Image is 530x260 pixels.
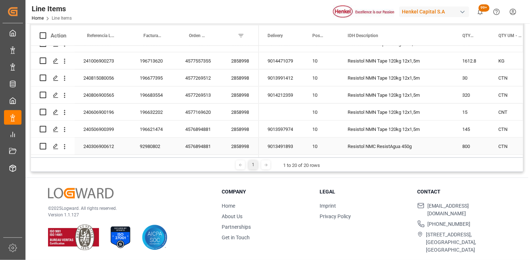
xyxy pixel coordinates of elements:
button: Help Center [489,4,505,20]
div: 2858998 [222,121,259,137]
div: 4576894881 [177,138,222,155]
div: 196632202 [131,104,177,120]
img: ISO 9001 & ISO 14001 Certification [48,225,99,250]
div: 2858998 [222,104,259,120]
div: 2858998 [222,52,259,69]
div: 10 [304,138,339,155]
img: ISO 27001 Certification [108,225,133,250]
img: Henkel%20logo.jpg_1689854090.jpg [333,5,394,18]
span: QTY - Factura [463,33,475,38]
div: 4576894881 [177,121,222,137]
a: Partnerships [222,224,251,230]
h3: Company [222,188,311,196]
div: 320 [454,87,490,103]
div: 1 [249,160,258,169]
div: 4577269513 [177,87,222,103]
div: 1 to 20 of 20 rows [283,162,320,169]
button: show 100 new notifications [472,4,489,20]
div: 240606900196 [75,104,131,120]
div: 9013597974 [259,121,304,137]
div: Press SPACE to select this row. [31,138,259,155]
span: Delivery [268,33,283,38]
img: AICPA SOC [142,225,167,250]
span: Factura Comercial [143,33,161,38]
div: Press SPACE to select this row. [31,52,259,69]
div: 10 [304,87,339,103]
div: 196677395 [131,69,177,86]
div: 240806900565 [75,87,131,103]
span: [STREET_ADDRESS], [GEOGRAPHIC_DATA], [GEOGRAPHIC_DATA] [426,231,506,254]
a: About Us [222,213,243,219]
span: IDH Description [348,33,378,38]
div: 800 [454,138,490,155]
div: 9013991412 [259,69,304,86]
div: 145 [454,121,490,137]
div: 2858998 [222,138,259,155]
div: 2858998 [222,87,259,103]
div: Press SPACE to select this row. [31,87,259,104]
p: © 2025 Logward. All rights reserved. [48,205,204,212]
a: Imprint [320,203,336,209]
div: 10 [304,121,339,137]
a: Privacy Policy [320,213,351,219]
div: 196713620 [131,52,177,69]
div: 4577269512 [177,69,222,86]
div: 15 [454,104,490,120]
span: Orden de Compra [189,33,207,38]
div: 240815080056 [75,69,131,86]
div: 10 [304,52,339,69]
div: Henkel Capital S.A [399,7,469,17]
h3: Contact [418,188,506,196]
div: 92980802 [131,138,177,155]
div: Resistol NMN Tape 120kg 12x1,5m [339,121,454,137]
div: Action [51,32,66,39]
div: Resistol NMN Tape 120kg 12x1,5m [339,104,454,120]
a: Home [222,203,236,209]
a: Get in Touch [222,235,250,240]
div: 2858998 [222,69,259,86]
div: 9014212359 [259,87,304,103]
div: Press SPACE to select this row. [31,121,259,138]
div: Resistol NMC ResistAgua 450g [339,138,454,155]
div: Resistol NMN Tape 120kg 12x1,5m [339,87,454,103]
span: Posición [312,33,324,38]
div: 240306900612 [75,138,131,155]
div: Press SPACE to select this row. [31,69,259,87]
span: QTY UM - Factura [499,33,522,38]
a: Home [32,16,44,21]
span: 99+ [479,4,490,12]
div: 196683554 [131,87,177,103]
span: [EMAIL_ADDRESS][DOMAIN_NAME] [427,202,506,217]
div: 4577557355 [177,52,222,69]
div: 10 [304,104,339,120]
p: Version 1.1.127 [48,212,204,218]
div: 10 [304,69,339,86]
div: 240506900399 [75,121,131,137]
div: Resistol NMN Tape 120kg 12x1,5m [339,52,454,69]
button: Henkel Capital S.A [399,5,472,19]
div: 196621474 [131,121,177,137]
img: Logward Logo [48,188,114,199]
div: Line Items [32,3,72,14]
span: Referencia Leschaco (impo) [87,33,116,38]
div: 9013491893 [259,138,304,155]
div: 9014471079 [259,52,304,69]
div: 30 [454,69,490,86]
div: Press SPACE to select this row. [31,104,259,121]
span: [PHONE_NUMBER] [428,220,471,228]
h3: Legal [320,188,408,196]
div: Resistol NMN Tape 120kg 12x1,5m [339,69,454,86]
div: 241006900273 [75,52,131,69]
div: 4577169620 [177,104,222,120]
div: 1612.8 [454,52,490,69]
